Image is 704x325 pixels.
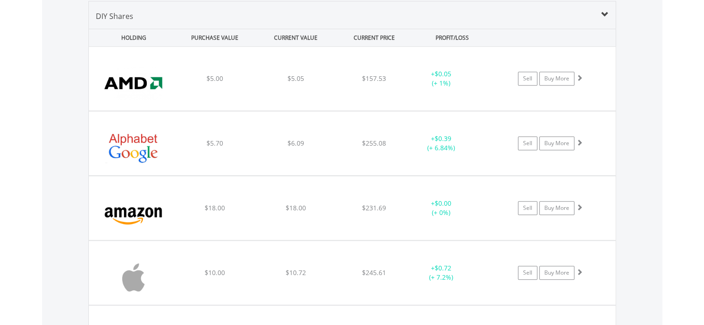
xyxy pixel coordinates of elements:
span: $255.08 [362,139,386,147]
span: $231.69 [362,203,386,212]
span: $6.09 [287,139,304,147]
div: PURCHASE VALUE [175,29,255,46]
a: Sell [518,201,537,215]
div: + (+ 1%) [406,69,476,88]
span: $0.72 [435,264,451,272]
span: $10.72 [286,268,306,277]
img: EQU.US.AMD.png [93,58,173,108]
img: EQU.US.AAPL.png [93,252,173,302]
a: Buy More [539,136,574,150]
a: Sell [518,136,537,150]
div: PROFIT/LOSS [413,29,492,46]
a: Sell [518,266,537,280]
img: EQU.US.AMZN.png [93,188,173,238]
span: $5.00 [206,74,223,83]
div: + (+ 6.84%) [406,134,476,153]
span: $157.53 [362,74,386,83]
img: EQU.US.GOOGL.png [93,123,173,173]
div: CURRENT VALUE [256,29,336,46]
a: Buy More [539,201,574,215]
div: + (+ 0%) [406,199,476,217]
div: + (+ 7.2%) [406,264,476,282]
a: Buy More [539,266,574,280]
span: $0.05 [435,69,451,78]
span: $18.00 [286,203,306,212]
span: $5.70 [206,139,223,147]
span: $0.39 [435,134,451,143]
span: $0.00 [435,199,451,208]
span: $245.61 [362,268,386,277]
div: CURRENT PRICE [337,29,411,46]
span: $18.00 [204,203,224,212]
a: Sell [518,72,537,86]
span: $10.00 [204,268,224,277]
a: Buy More [539,72,574,86]
div: HOLDING [89,29,174,46]
span: DIY Shares [96,11,133,21]
span: $5.05 [287,74,304,83]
